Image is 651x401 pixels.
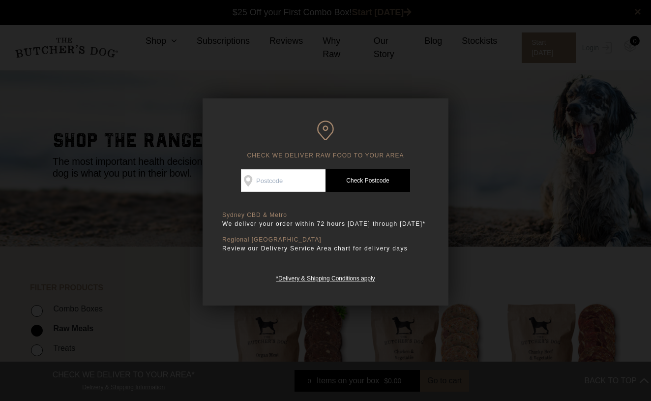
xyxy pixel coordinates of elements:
[222,121,429,159] h6: CHECK WE DELIVER RAW FOOD TO YOUR AREA
[276,273,375,282] a: *Delivery & Shipping Conditions apply
[222,212,429,219] p: Sydney CBD & Metro
[222,244,429,253] p: Review our Delivery Service Area chart for delivery days
[222,236,429,244] p: Regional [GEOGRAPHIC_DATA]
[241,169,325,192] input: Postcode
[325,169,410,192] a: Check Postcode
[222,219,429,229] p: We deliver your order within 72 hours [DATE] through [DATE]*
